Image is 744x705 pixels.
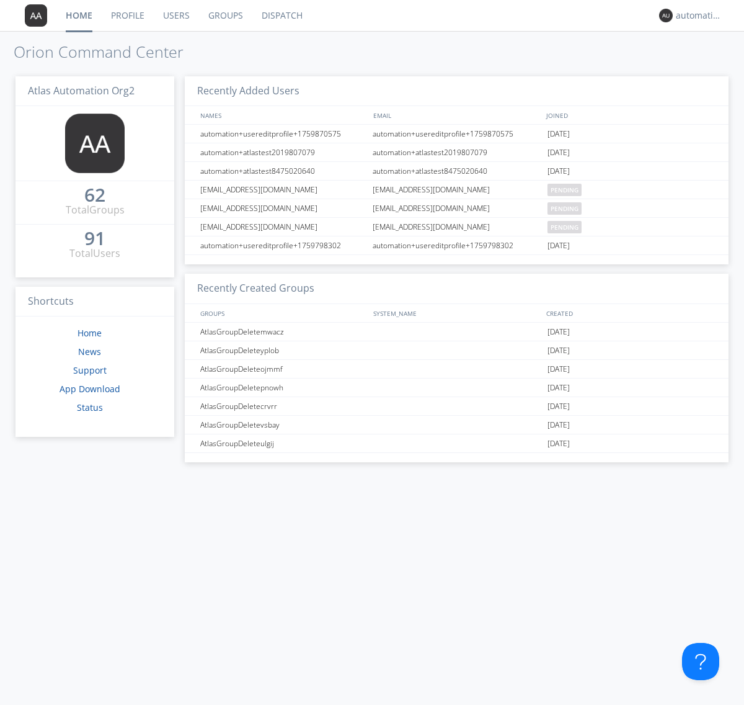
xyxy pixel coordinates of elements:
div: [EMAIL_ADDRESS][DOMAIN_NAME] [197,218,369,236]
span: [DATE] [547,162,570,181]
span: [DATE] [547,143,570,162]
h3: Recently Added Users [185,76,728,107]
div: [EMAIL_ADDRESS][DOMAIN_NAME] [197,181,369,199]
a: App Download [60,383,120,395]
div: NAMES [197,106,367,124]
div: Total Groups [66,203,125,217]
a: automation+atlastest8475020640automation+atlastest8475020640[DATE] [185,162,728,181]
span: [DATE] [547,416,570,434]
span: Atlas Automation Org2 [28,84,135,97]
h3: Recently Created Groups [185,274,728,304]
a: Support [73,364,107,376]
h3: Shortcuts [15,287,174,317]
div: [EMAIL_ADDRESS][DOMAIN_NAME] [197,199,369,217]
a: AtlasGroupDeletemwacz[DATE] [185,323,728,341]
div: 91 [84,232,105,245]
a: AtlasGroupDeleteojmmf[DATE] [185,360,728,379]
iframe: Toggle Customer Support [682,643,719,680]
span: [DATE] [547,360,570,379]
span: [DATE] [547,236,570,255]
div: automation+usereditprofile+1759798302 [370,236,544,254]
span: [DATE] [547,434,570,453]
span: [DATE] [547,323,570,341]
div: AtlasGroupDeletecrvrr [197,397,369,415]
a: [EMAIL_ADDRESS][DOMAIN_NAME][EMAIL_ADDRESS][DOMAIN_NAME]pending [185,199,728,218]
div: AtlasGroupDeletepnowh [197,379,369,397]
div: automation+atlastest2019807079 [197,143,369,161]
a: automation+usereditprofile+1759798302automation+usereditprofile+1759798302[DATE] [185,236,728,255]
div: AtlasGroupDeleteyplob [197,341,369,359]
div: automation+atlastest8475020640 [370,162,544,180]
a: News [78,346,101,357]
div: automation+usereditprofile+1759798302 [197,236,369,254]
a: automation+usereditprofile+1759870575automation+usereditprofile+1759870575[DATE] [185,125,728,143]
a: AtlasGroupDeletevsbay[DATE] [185,416,728,434]
div: AtlasGroupDeleteojmmf [197,360,369,378]
a: Home [77,327,102,339]
div: JOINED [543,106,717,124]
div: GROUPS [197,304,367,322]
div: [EMAIL_ADDRESS][DOMAIN_NAME] [370,218,544,236]
a: AtlasGroupDeleteyplob[DATE] [185,341,728,360]
div: automation+usereditprofile+1759870575 [197,125,369,143]
a: AtlasGroupDeletecrvrr[DATE] [185,397,728,416]
img: 373638.png [65,114,125,173]
div: automation+atlas0004+org2 [676,9,722,22]
div: [EMAIL_ADDRESS][DOMAIN_NAME] [370,181,544,199]
div: AtlasGroupDeleteulgij [197,434,369,452]
span: pending [547,221,582,233]
a: automation+atlastest2019807079automation+atlastest2019807079[DATE] [185,143,728,162]
a: [EMAIL_ADDRESS][DOMAIN_NAME][EMAIL_ADDRESS][DOMAIN_NAME]pending [185,181,728,199]
img: 373638.png [25,4,47,27]
div: [EMAIL_ADDRESS][DOMAIN_NAME] [370,199,544,217]
span: [DATE] [547,125,570,143]
span: pending [547,202,582,215]
a: [EMAIL_ADDRESS][DOMAIN_NAME][EMAIL_ADDRESS][DOMAIN_NAME]pending [185,218,728,236]
span: [DATE] [547,397,570,416]
div: 62 [84,189,105,201]
div: AtlasGroupDeletevsbay [197,416,369,434]
div: AtlasGroupDeletemwacz [197,323,369,341]
img: 373638.png [659,9,673,22]
div: EMAIL [370,106,543,124]
div: Total Users [69,246,120,261]
a: 91 [84,232,105,246]
span: [DATE] [547,341,570,360]
span: pending [547,184,582,196]
div: automation+atlastest8475020640 [197,162,369,180]
a: Status [77,402,103,413]
a: AtlasGroupDeletepnowh[DATE] [185,379,728,397]
div: CREATED [543,304,717,322]
a: 62 [84,189,105,203]
span: [DATE] [547,379,570,397]
div: SYSTEM_NAME [370,304,543,322]
a: AtlasGroupDeleteulgij[DATE] [185,434,728,453]
div: automation+usereditprofile+1759870575 [370,125,544,143]
div: automation+atlastest2019807079 [370,143,544,161]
